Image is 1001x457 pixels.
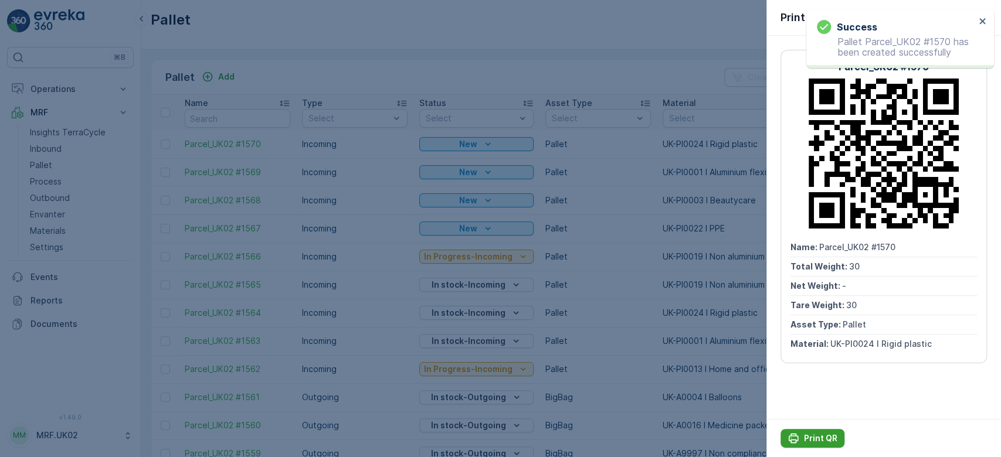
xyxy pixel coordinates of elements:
span: Asset Type : [790,319,843,329]
span: Pallet [843,319,866,329]
button: Print QR [781,429,844,448]
p: Print QR [804,432,837,444]
p: Pallet Parcel_UK02 #1570 has been created successfully [817,36,975,57]
h3: Success [837,20,877,34]
p: Print QR [781,9,822,26]
span: Total Weight : [790,261,849,271]
span: - [62,231,66,241]
span: Total Weight : [10,212,69,221]
span: 30 [69,212,79,221]
p: Parcel_UK02 #1569 [454,10,545,24]
span: UK-PI0024 I Rigid plastic [830,339,932,349]
span: Net Weight : [10,231,62,241]
span: Net Weight : [790,281,842,291]
span: Tare Weight : [790,300,846,310]
span: Parcel_UK02 #1570 [819,242,895,252]
span: Tare Weight : [10,250,66,260]
span: Asset Type : [10,270,62,279]
span: UK-PI0001 I Aluminium flexibles [50,289,180,299]
span: Pallet [62,270,86,279]
span: Name : [790,242,819,252]
span: Name : [10,192,39,202]
button: close [979,16,987,28]
span: 30 [66,250,76,260]
span: 30 [846,300,857,310]
span: Material : [790,339,830,349]
span: Material : [10,289,50,299]
span: Parcel_UK02 #1569 [39,192,115,202]
span: - [842,281,846,291]
span: 30 [849,261,860,271]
